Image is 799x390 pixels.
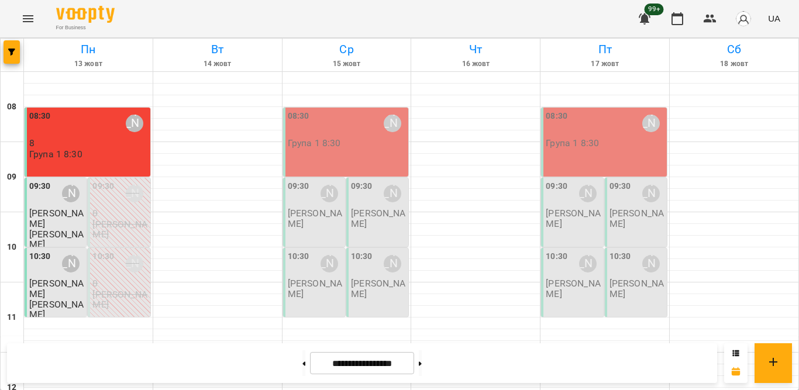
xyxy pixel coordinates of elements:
[155,40,280,58] h6: Вт
[546,278,601,299] p: [PERSON_NAME]
[763,8,785,29] button: UA
[288,110,309,123] label: 08:30
[7,171,16,184] h6: 09
[92,278,147,288] p: 0
[29,110,51,123] label: 08:30
[642,115,660,132] div: Тетяна Орешко-Кушнір
[26,58,151,70] h6: 13 жовт
[284,40,409,58] h6: Ср
[351,208,406,229] p: [PERSON_NAME]
[92,289,147,310] p: [PERSON_NAME]
[321,185,338,202] div: Тетяна Орешко-Кушнір
[92,250,114,263] label: 10:30
[288,138,341,148] p: Група 1 8:30
[351,180,373,193] label: 09:30
[7,311,16,324] h6: 11
[284,58,409,70] h6: 15 жовт
[126,255,143,272] div: Тетяна Орешко-Кушнір
[642,255,660,272] div: Тетяна Орешко-Кушнір
[671,58,797,70] h6: 18 жовт
[671,40,797,58] h6: Сб
[546,110,567,123] label: 08:30
[645,4,664,15] span: 99+
[288,250,309,263] label: 10:30
[579,185,597,202] div: Тетяна Орешко-Кушнір
[413,58,538,70] h6: 16 жовт
[29,180,51,193] label: 09:30
[7,101,16,113] h6: 08
[62,185,80,202] div: Тетяна Орешко-Кушнір
[384,255,401,272] div: Тетяна Орешко-Кушнір
[7,241,16,254] h6: 10
[29,278,84,299] span: [PERSON_NAME]
[288,180,309,193] label: 09:30
[609,278,664,299] p: [PERSON_NAME]
[542,40,667,58] h6: Пт
[14,5,42,33] button: Menu
[288,278,343,299] p: [PERSON_NAME]
[29,299,84,320] p: [PERSON_NAME]
[92,219,147,240] p: [PERSON_NAME]
[413,40,538,58] h6: Чт
[321,255,338,272] div: Тетяна Орешко-Кушнір
[546,138,599,148] p: Група 1 8:30
[609,250,631,263] label: 10:30
[642,185,660,202] div: Тетяна Орешко-Кушнір
[29,229,84,250] p: [PERSON_NAME]
[579,255,597,272] div: Тетяна Орешко-Кушнір
[546,180,567,193] label: 09:30
[735,11,752,27] img: avatar_s.png
[609,180,631,193] label: 09:30
[92,180,114,193] label: 09:30
[546,250,567,263] label: 10:30
[351,250,373,263] label: 10:30
[546,208,601,229] p: [PERSON_NAME]
[56,6,115,23] img: Voopty Logo
[609,208,664,229] p: [PERSON_NAME]
[384,185,401,202] div: Тетяна Орешко-Кушнір
[768,12,780,25] span: UA
[542,58,667,70] h6: 17 жовт
[288,208,343,229] p: [PERSON_NAME]
[126,185,143,202] div: Тетяна Орешко-Кушнір
[92,208,147,218] p: 0
[29,250,51,263] label: 10:30
[29,149,82,159] p: Група 1 8:30
[26,40,151,58] h6: Пн
[351,278,406,299] p: [PERSON_NAME]
[155,58,280,70] h6: 14 жовт
[29,138,148,148] p: 8
[62,255,80,272] div: Тетяна Орешко-Кушнір
[29,208,84,229] span: [PERSON_NAME]
[56,24,115,32] span: For Business
[126,115,143,132] div: Тетяна Орешко-Кушнір
[384,115,401,132] div: Тетяна Орешко-Кушнір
